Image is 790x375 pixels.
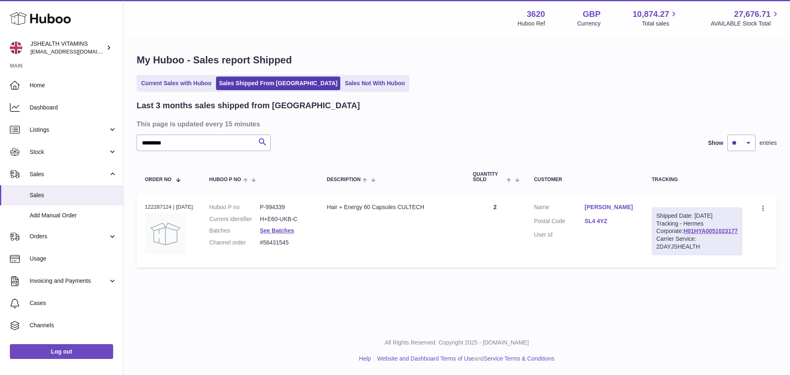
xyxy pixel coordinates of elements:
[30,126,108,134] span: Listings
[260,227,294,234] a: See Batches
[209,177,241,182] span: Huboo P no
[30,191,117,199] span: Sales
[216,77,340,90] a: Sales Shipped From [GEOGRAPHIC_DATA]
[30,82,117,89] span: Home
[30,321,117,329] span: Channels
[137,119,775,128] h3: This page is updated every 15 minutes
[209,203,260,211] dt: Huboo P no
[585,217,635,225] a: SL4 4YZ
[209,239,260,247] dt: Channel order
[30,40,105,56] div: JSHEALTH VITAMINS
[734,9,771,20] span: 27,676.71
[656,235,738,251] div: Carrier Service: 2DAYJSHEALTH
[374,355,554,363] li: and
[484,355,555,362] a: Service Terms & Conditions
[30,299,117,307] span: Cases
[583,9,600,20] strong: GBP
[708,139,723,147] label: Show
[209,215,260,223] dt: Current identifier
[30,170,108,178] span: Sales
[327,177,360,182] span: Description
[30,212,117,219] span: Add Manual Order
[577,20,601,28] div: Currency
[377,355,474,362] a: Website and Dashboard Terms of Use
[473,172,504,182] span: Quantity Sold
[534,217,585,227] dt: Postal Code
[534,177,635,182] div: Customer
[711,20,780,28] span: AVAILABLE Stock Total
[642,20,678,28] span: Total sales
[652,177,742,182] div: Tracking
[534,231,585,239] dt: User Id
[30,277,108,285] span: Invoicing and Payments
[359,355,371,362] a: Help
[30,255,117,263] span: Usage
[209,227,260,235] dt: Batches
[534,203,585,213] dt: Name
[145,203,193,211] div: 122287124 | [DATE]
[632,9,678,28] a: 10,874.27 Total sales
[327,203,456,211] div: Hair + Energy 60 Capsules CULTECH
[130,339,783,347] p: All Rights Reserved. Copyright 2025 - [DOMAIN_NAME]
[137,54,777,67] h1: My Huboo - Sales report Shipped
[30,104,117,112] span: Dashboard
[260,203,310,211] dd: P-994339
[465,195,526,268] td: 2
[260,215,310,223] dd: H+E60-UKB-C
[711,9,780,28] a: 27,676.71 AVAILABLE Stock Total
[683,228,738,234] a: H01HYA0051023177
[30,148,108,156] span: Stock
[138,77,214,90] a: Current Sales with Huboo
[260,239,310,247] dd: #56431545
[518,20,545,28] div: Huboo Ref
[10,42,22,54] img: internalAdmin-3620@internal.huboo.com
[30,233,108,240] span: Orders
[30,48,121,55] span: [EMAIL_ADDRESS][DOMAIN_NAME]
[652,207,742,255] div: Tracking - Hermes Corporate:
[342,77,408,90] a: Sales Not With Huboo
[137,100,360,111] h2: Last 3 months sales shipped from [GEOGRAPHIC_DATA]
[760,139,777,147] span: entries
[632,9,669,20] span: 10,874.27
[585,203,635,211] a: [PERSON_NAME]
[10,344,113,359] a: Log out
[145,177,172,182] span: Order No
[527,9,545,20] strong: 3620
[656,212,738,220] div: Shipped Date: [DATE]
[145,213,186,254] img: no-photo.jpg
